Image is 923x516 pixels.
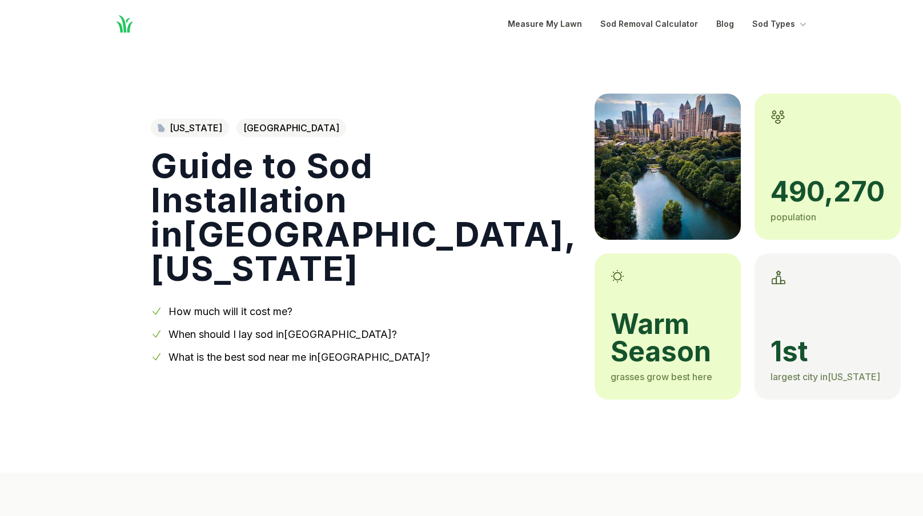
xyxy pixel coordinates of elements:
span: population [770,211,816,223]
span: largest city in [US_STATE] [770,371,880,382]
h1: Guide to Sod Installation in [GEOGRAPHIC_DATA] , [US_STATE] [151,148,576,285]
span: grasses grow best here [611,371,712,382]
a: When should I lay sod in[GEOGRAPHIC_DATA]? [168,328,397,340]
a: Measure My Lawn [508,17,582,31]
span: 1st [770,338,885,365]
a: How much will it cost me? [168,305,292,317]
img: A picture of Atlanta [595,94,741,240]
span: 490,270 [770,178,885,205]
a: What is the best sod near me in[GEOGRAPHIC_DATA]? [168,351,430,363]
a: Blog [716,17,734,31]
span: [GEOGRAPHIC_DATA] [236,119,346,137]
a: Sod Removal Calculator [600,17,698,31]
button: Sod Types [752,17,809,31]
span: warm season [611,311,725,365]
a: [US_STATE] [151,119,229,137]
img: Georgia state outline [158,124,165,132]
